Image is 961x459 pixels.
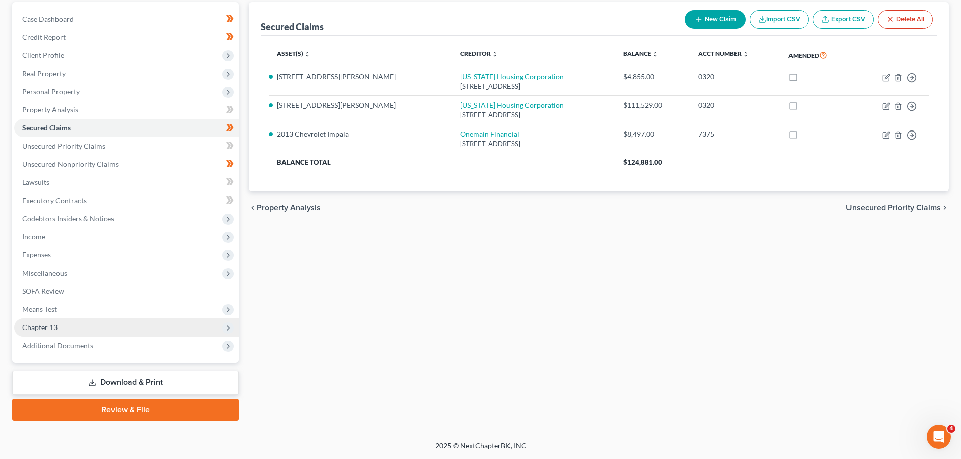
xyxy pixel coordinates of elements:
th: Balance Total [269,153,615,171]
span: Credit Report [22,33,66,41]
div: $8,497.00 [623,129,682,139]
a: Property Analysis [14,101,239,119]
i: chevron_right [941,204,949,212]
div: [STREET_ADDRESS] [460,139,607,149]
span: 4 [947,425,955,433]
span: Property Analysis [22,105,78,114]
span: Miscellaneous [22,269,67,277]
span: Lawsuits [22,178,49,186]
span: Additional Documents [22,341,93,350]
a: Executory Contracts [14,191,239,210]
a: Lawsuits [14,173,239,191]
span: Client Profile [22,51,64,59]
div: $4,855.00 [623,72,682,82]
a: Creditor unfold_more [460,50,498,57]
button: Delete All [878,10,933,29]
span: Executory Contracts [22,196,87,205]
i: chevron_left [249,204,257,212]
th: Amended [780,44,855,67]
a: Acct Number unfold_more [698,50,749,57]
a: SOFA Review [14,282,239,300]
a: [US_STATE] Housing Corporation [460,101,564,109]
a: Secured Claims [14,119,239,137]
a: Unsecured Nonpriority Claims [14,155,239,173]
li: 2013 Chevrolet Impala [277,129,444,139]
button: chevron_left Property Analysis [249,204,321,212]
button: Import CSV [750,10,809,29]
span: Property Analysis [257,204,321,212]
button: Unsecured Priority Claims chevron_right [846,204,949,212]
span: Means Test [22,305,57,313]
a: Credit Report [14,28,239,46]
div: [STREET_ADDRESS] [460,110,607,120]
div: 2025 © NextChapterBK, INC [193,441,768,459]
span: Unsecured Nonpriority Claims [22,160,119,168]
span: Unsecured Priority Claims [22,142,105,150]
span: Personal Property [22,87,80,96]
i: unfold_more [652,51,658,57]
li: [STREET_ADDRESS][PERSON_NAME] [277,72,444,82]
a: Download & Print [12,371,239,395]
span: Codebtors Insiders & Notices [22,214,114,223]
div: $111,529.00 [623,100,682,110]
div: Secured Claims [261,21,324,33]
div: 0320 [698,72,772,82]
span: Unsecured Priority Claims [846,204,941,212]
span: Income [22,232,45,241]
iframe: Intercom live chat [927,425,951,449]
div: 7375 [698,129,772,139]
span: Expenses [22,250,51,259]
button: New Claim [685,10,746,29]
a: Onemain Financial [460,129,519,138]
a: Unsecured Priority Claims [14,137,239,155]
a: Review & File [12,399,239,421]
i: unfold_more [492,51,498,57]
li: [STREET_ADDRESS][PERSON_NAME] [277,100,444,110]
div: 0320 [698,100,772,110]
a: Case Dashboard [14,10,239,28]
span: $124,881.00 [623,158,662,166]
span: Case Dashboard [22,15,74,23]
div: [STREET_ADDRESS] [460,82,607,91]
i: unfold_more [304,51,310,57]
span: Chapter 13 [22,323,58,332]
a: Asset(s) unfold_more [277,50,310,57]
i: unfold_more [743,51,749,57]
span: Real Property [22,69,66,78]
span: SOFA Review [22,287,64,295]
a: Balance unfold_more [623,50,658,57]
a: Export CSV [813,10,874,29]
span: Secured Claims [22,123,71,132]
a: [US_STATE] Housing Corporation [460,72,564,81]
